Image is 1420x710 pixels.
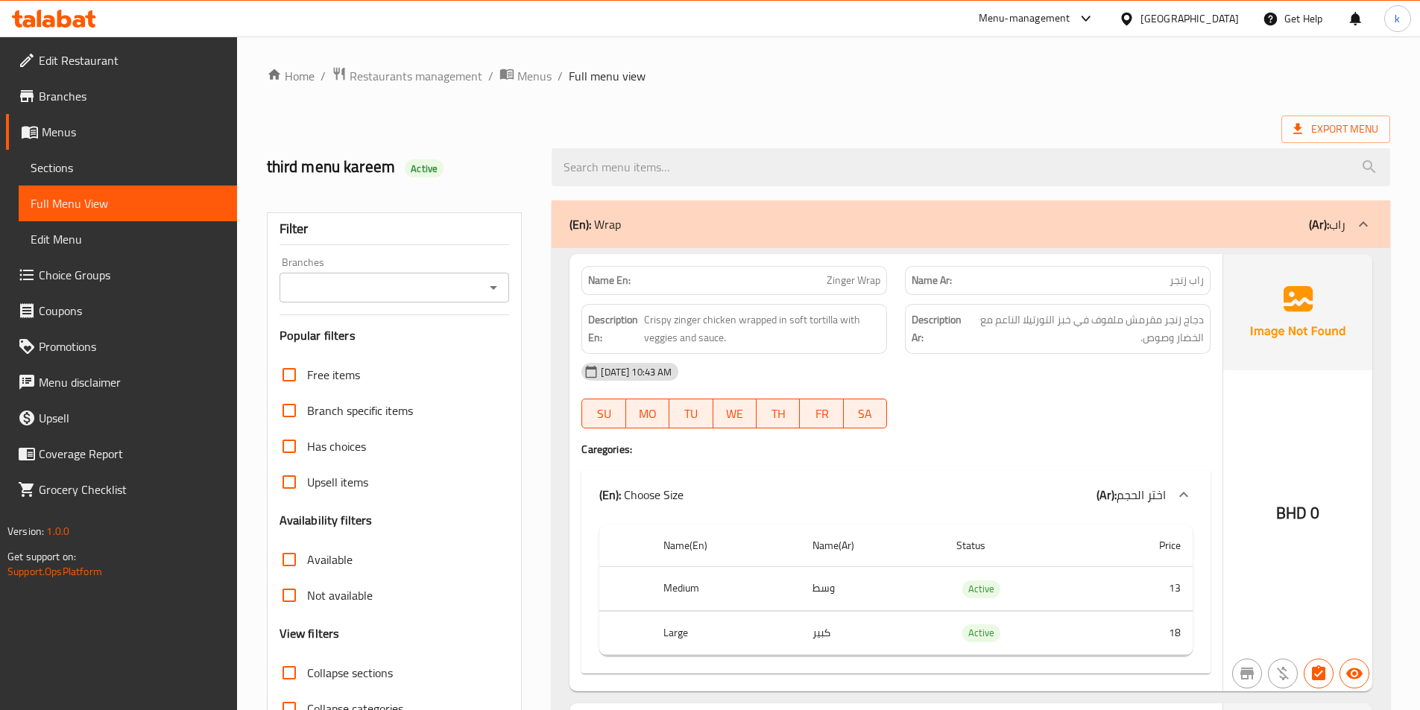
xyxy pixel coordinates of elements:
[962,624,1000,641] span: Active
[651,524,800,567] th: Name(En)
[39,51,225,69] span: Edit Restaurant
[39,481,225,498] span: Grocery Checklist
[6,114,237,150] a: Menus
[1268,659,1298,688] button: Purchased item
[6,293,237,329] a: Coupons
[6,78,237,114] a: Branches
[632,403,663,425] span: MO
[644,311,881,347] span: Crispy zinger chicken wrapped in soft tortilla with veggies and sauce.
[1117,484,1166,506] span: اختر الحجم
[280,625,340,642] h3: View filters
[39,373,225,391] span: Menu disclaimer
[581,519,1211,673] div: (En): Wrap(Ar):راب
[307,473,368,491] span: Upsell items
[483,277,504,298] button: Open
[405,162,444,176] span: Active
[307,586,373,604] span: Not available
[6,364,237,400] a: Menu disclaimer
[1293,120,1378,139] span: Export Menu
[1281,115,1390,143] span: Export Menu
[588,311,640,347] strong: Description En:
[405,159,444,177] div: Active
[31,159,225,177] span: Sections
[6,257,237,293] a: Choice Groups
[1093,567,1193,611] td: 13
[552,200,1390,248] div: (En): Wrap(Ar):راب
[801,524,944,567] th: Name(Ar)
[46,522,69,541] span: 1.0.0
[588,403,619,425] span: SU
[517,67,552,85] span: Menus
[651,567,800,611] th: Medium
[552,148,1390,186] input: search
[1170,273,1204,288] span: راب زنجر
[968,311,1204,347] span: دجاج زنجر مقرمش ملفوف في خبز التورتيلا الناعم مع الخضار وصوص.
[307,366,360,384] span: Free items
[39,409,225,427] span: Upsell
[713,399,757,428] button: WE
[1395,10,1400,27] span: k
[6,329,237,364] a: Promotions
[6,472,237,507] a: Grocery Checklist
[307,437,366,455] span: Has choices
[1096,484,1117,506] b: (Ar):
[558,67,563,85] li: /
[1309,213,1329,235] b: (Ar):
[719,403,751,425] span: WE
[1304,659,1334,688] button: Has choices
[1140,10,1239,27] div: [GEOGRAPHIC_DATA]
[280,327,510,344] h3: Popular filters
[912,273,952,288] strong: Name Ar:
[321,67,326,85] li: /
[581,471,1211,519] div: (En): Choose Size(Ar):اختر الحجم
[6,42,237,78] a: Edit Restaurant
[595,365,678,379] span: [DATE] 10:43 AM
[581,399,625,428] button: SU
[7,522,44,541] span: Version:
[6,400,237,436] a: Upsell
[39,302,225,320] span: Coupons
[39,445,225,463] span: Coverage Report
[599,524,1193,656] table: choices table
[307,664,393,682] span: Collapse sections
[267,156,534,178] h2: third menu kareem
[569,67,646,85] span: Full menu view
[280,213,510,245] div: Filter
[307,551,353,568] span: Available
[979,10,1070,28] div: Menu-management
[844,399,887,428] button: SA
[850,403,881,425] span: SA
[1309,215,1345,233] p: راب
[267,67,315,85] a: Home
[626,399,669,428] button: MO
[801,611,944,655] td: كبير
[569,215,621,233] p: Wrap
[763,403,794,425] span: TH
[31,230,225,248] span: Edit Menu
[1093,611,1193,655] td: 18
[31,194,225,212] span: Full Menu View
[581,442,1211,457] h4: Caregories:
[1232,659,1262,688] button: Not branch specific item
[757,399,800,428] button: TH
[801,567,944,611] td: وسط
[7,562,102,581] a: Support.OpsPlatform
[599,484,621,506] b: (En):
[39,337,225,355] span: Promotions
[42,123,225,141] span: Menus
[488,67,493,85] li: /
[806,403,837,425] span: FR
[267,66,1390,86] nav: breadcrumb
[800,399,843,428] button: FR
[499,66,552,86] a: Menus
[39,87,225,105] span: Branches
[962,580,1000,598] div: Active
[19,150,237,186] a: Sections
[1310,498,1319,527] span: 0
[1276,498,1307,527] span: BHD
[1093,524,1193,567] th: Price
[280,512,373,529] h3: Availability filters
[1339,659,1369,688] button: Available
[307,402,413,419] span: Branch specific items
